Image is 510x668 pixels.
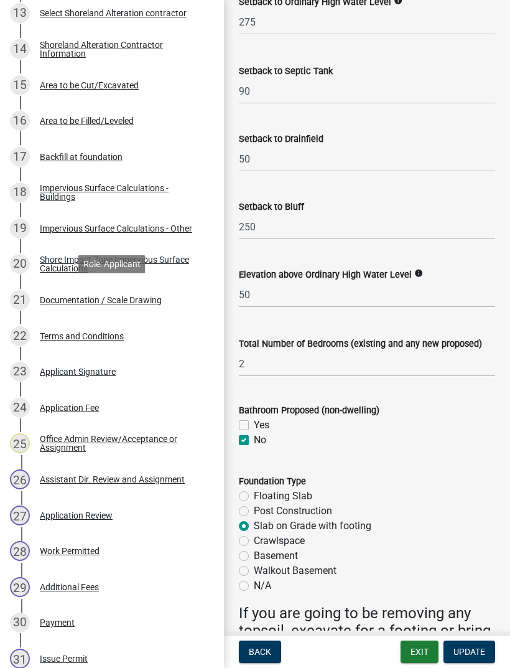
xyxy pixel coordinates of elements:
label: Yes [254,418,269,433]
label: Post Construction [254,504,332,519]
div: Application Review [40,511,113,520]
div: Impervious Surface Calculations - Other [40,224,192,233]
button: Update [443,641,495,663]
label: No [254,433,266,448]
div: 30 [10,613,30,633]
div: Assistant Dir. Review and Assignment [40,475,185,484]
div: Shore Impact Zone Impervious Surface Calculations [40,255,204,273]
div: Select Shoreland Alteration contractor [40,9,187,17]
label: Elevation above Ordinary High Water Level [239,271,412,280]
div: 15 [10,75,30,95]
label: N/A [254,578,271,593]
button: Exit [401,641,438,663]
div: 18 [10,182,30,202]
div: 20 [10,254,30,274]
div: Application Fee [40,403,99,412]
div: 17 [10,147,30,167]
div: Work Permitted [40,547,100,555]
div: Office Admin Review/Acceptance or Assignment [40,435,204,452]
div: 26 [10,469,30,489]
div: Additional Fees [40,583,99,591]
div: 13 [10,3,30,23]
label: Crawlspace [254,534,305,548]
div: Applicant Signature [40,367,116,376]
div: 14 [10,39,30,59]
div: 29 [10,577,30,597]
div: Area to be Filled/Leveled [40,116,134,125]
label: Setback to Bluff [239,203,304,212]
span: Back [249,647,271,657]
div: 19 [10,219,30,238]
label: Walkout Basement [254,563,336,578]
div: Issue Permit [40,654,88,663]
div: 21 [10,290,30,310]
button: Back [239,641,281,663]
span: Update [453,647,485,657]
div: Terms and Conditions [40,332,124,341]
div: 25 [10,433,30,453]
label: Setback to Drainfield [239,135,323,144]
div: Documentation / Scale Drawing [40,296,162,304]
div: Shoreland Alteration Contractor Information [40,40,204,58]
div: Backfill at foundation [40,153,123,161]
label: Bathroom Proposed (non-dwelling) [239,407,379,415]
div: 27 [10,506,30,525]
div: Impervious Surface Calculations - Buildings [40,184,204,201]
div: 16 [10,111,30,131]
div: 24 [10,398,30,418]
div: Payment [40,618,75,627]
label: Basement [254,548,298,563]
div: Role: Applicant [78,255,146,273]
label: Foundation Type [239,477,306,486]
label: Floating Slab [254,489,312,504]
div: 28 [10,541,30,561]
label: Slab on Grade with footing [254,519,371,534]
label: Setback to Septic Tank [239,67,333,76]
label: Total Number of Bedrooms (existing and any new proposed) [239,340,482,349]
i: info [414,269,423,278]
div: 22 [10,326,30,346]
div: 23 [10,362,30,382]
div: Area to be Cut/Excavated [40,81,139,90]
